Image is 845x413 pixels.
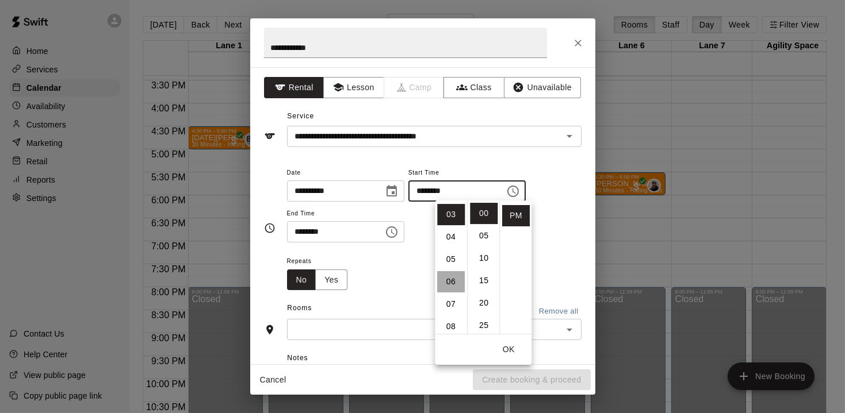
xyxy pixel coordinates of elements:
[255,369,292,391] button: Cancel
[470,248,498,269] li: 10 minutes
[502,183,530,204] li: AM
[568,33,588,53] button: Close
[536,303,582,321] button: Remove all
[287,269,316,291] button: No
[504,77,581,98] button: Unavailable
[287,206,404,222] span: End Time
[264,324,276,335] svg: Rooms
[384,77,445,98] span: Camps can only be created in the Services page
[315,269,347,291] button: Yes
[287,254,357,269] span: Repeats
[437,182,465,203] li: 2 hours
[408,165,526,181] span: Start Time
[561,128,578,144] button: Open
[561,322,578,338] button: Open
[443,77,504,98] button: Class
[287,269,348,291] div: outlined button group
[490,339,527,360] button: OK
[499,200,532,334] ul: Select meridiem
[467,200,499,334] ul: Select minutes
[287,112,314,120] span: Service
[264,77,324,98] button: Rental
[380,221,403,244] button: Choose time, selected time is 3:30 PM
[380,180,403,203] button: Choose date, selected date is Oct 17, 2025
[470,225,498,246] li: 5 minutes
[287,304,312,312] span: Rooms
[470,203,498,224] li: 0 minutes
[437,294,465,315] li: 7 hours
[264,130,276,142] svg: Service
[437,204,465,225] li: 3 hours
[264,222,276,234] svg: Timing
[502,205,530,226] li: PM
[287,165,404,181] span: Date
[437,316,465,337] li: 8 hours
[470,315,498,336] li: 25 minutes
[435,200,467,334] ul: Select hours
[470,270,498,291] li: 15 minutes
[502,180,525,203] button: Choose time, selected time is 3:00 PM
[437,249,465,270] li: 5 hours
[470,292,498,314] li: 20 minutes
[437,271,465,292] li: 6 hours
[437,226,465,248] li: 4 hours
[323,77,384,98] button: Lesson
[287,349,581,368] span: Notes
